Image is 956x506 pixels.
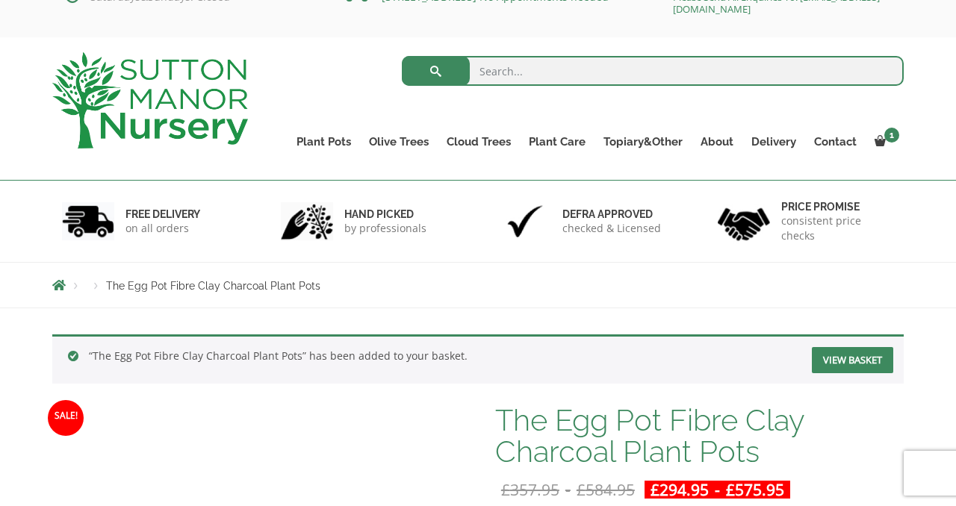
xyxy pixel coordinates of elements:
img: 3.jpg [499,202,551,240]
a: Plant Pots [288,131,360,152]
bdi: 584.95 [577,479,635,500]
img: 1.jpg [62,202,114,240]
h6: FREE DELIVERY [125,207,200,221]
p: on all orders [125,221,200,236]
span: £ [577,479,586,500]
p: consistent price checks [781,213,895,243]
a: Topiary&Other [595,131,692,152]
h1: The Egg Pot Fibre Clay Charcoal Plant Pots [495,405,904,467]
p: checked & Licensed [562,221,661,236]
span: 1 [884,128,899,143]
a: Cloud Trees [438,131,520,152]
a: Contact [805,131,866,152]
span: £ [651,479,659,500]
h6: Price promise [781,200,895,213]
a: 1 [866,131,904,152]
nav: Breadcrumbs [52,279,904,291]
a: Delivery [742,131,805,152]
ins: - [645,481,790,499]
input: Search... [402,56,904,86]
div: “The Egg Pot Fibre Clay Charcoal Plant Pots” has been added to your basket. [52,334,904,384]
img: 4.jpg [718,199,770,244]
bdi: 294.95 [651,479,709,500]
bdi: 357.95 [501,479,559,500]
a: View basket [812,347,893,373]
p: by professionals [344,221,426,236]
span: Sale! [48,400,84,436]
img: 2.jpg [281,202,333,240]
a: Plant Care [520,131,595,152]
a: About [692,131,742,152]
span: £ [726,479,735,500]
span: The Egg Pot Fibre Clay Charcoal Plant Pots [106,280,320,292]
a: Olive Trees [360,131,438,152]
h6: hand picked [344,207,426,221]
bdi: 575.95 [726,479,784,500]
h6: Defra approved [562,207,661,221]
img: logo [52,52,248,149]
del: - [495,481,641,499]
span: £ [501,479,510,500]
